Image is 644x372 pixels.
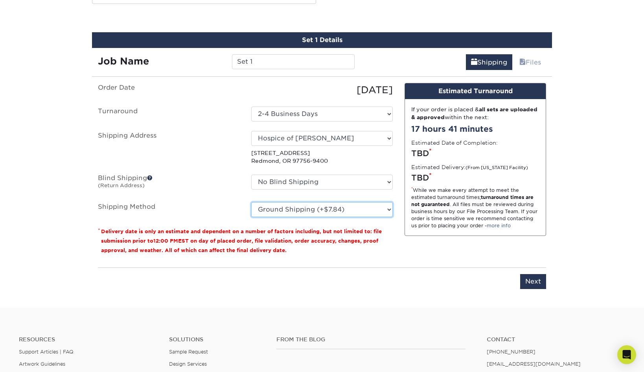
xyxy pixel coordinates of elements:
a: Sample Request [169,349,208,355]
strong: Job Name [98,55,149,67]
label: Turnaround [92,107,245,122]
div: 17 hours 41 minutes [411,123,539,135]
h4: Solutions [169,336,265,343]
a: Files [514,54,546,70]
label: Blind Shipping [92,175,245,193]
a: more info [487,223,511,228]
div: Set 1 Details [92,32,552,48]
div: If your order is placed & within the next: [411,105,539,122]
div: [DATE] [245,83,399,97]
div: Estimated Turnaround [405,83,546,99]
a: [EMAIL_ADDRESS][DOMAIN_NAME] [487,361,581,367]
span: shipping [471,59,477,66]
label: Estimated Delivery: [411,163,528,171]
input: Enter a job name [232,54,354,69]
h4: From the Blog [276,336,466,343]
label: Shipping Method [92,202,245,217]
span: files [519,59,526,66]
div: TBD [411,172,539,184]
label: Order Date [92,83,245,97]
small: Delivery date is only an estimate and dependent on a number of factors including, but not limited... [101,228,382,253]
h4: Resources [19,336,157,343]
div: While we make every attempt to meet the estimated turnaround times; . All files must be reviewed ... [411,187,539,229]
strong: turnaround times are not guaranteed [411,194,534,207]
small: (Return Address) [98,182,145,188]
div: TBD [411,147,539,159]
label: Estimated Date of Completion: [411,139,498,147]
span: 12:00 PM [153,238,178,244]
a: [PHONE_NUMBER] [487,349,535,355]
a: Shipping [466,54,512,70]
iframe: Google Customer Reviews [2,348,67,369]
div: Open Intercom Messenger [617,345,636,364]
input: Next [520,274,546,289]
small: (From [US_STATE] Facility) [466,165,528,170]
p: [STREET_ADDRESS] Redmond, OR 97756-9400 [251,149,393,165]
a: Design Services [169,361,207,367]
label: Shipping Address [92,131,245,165]
a: Contact [487,336,625,343]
